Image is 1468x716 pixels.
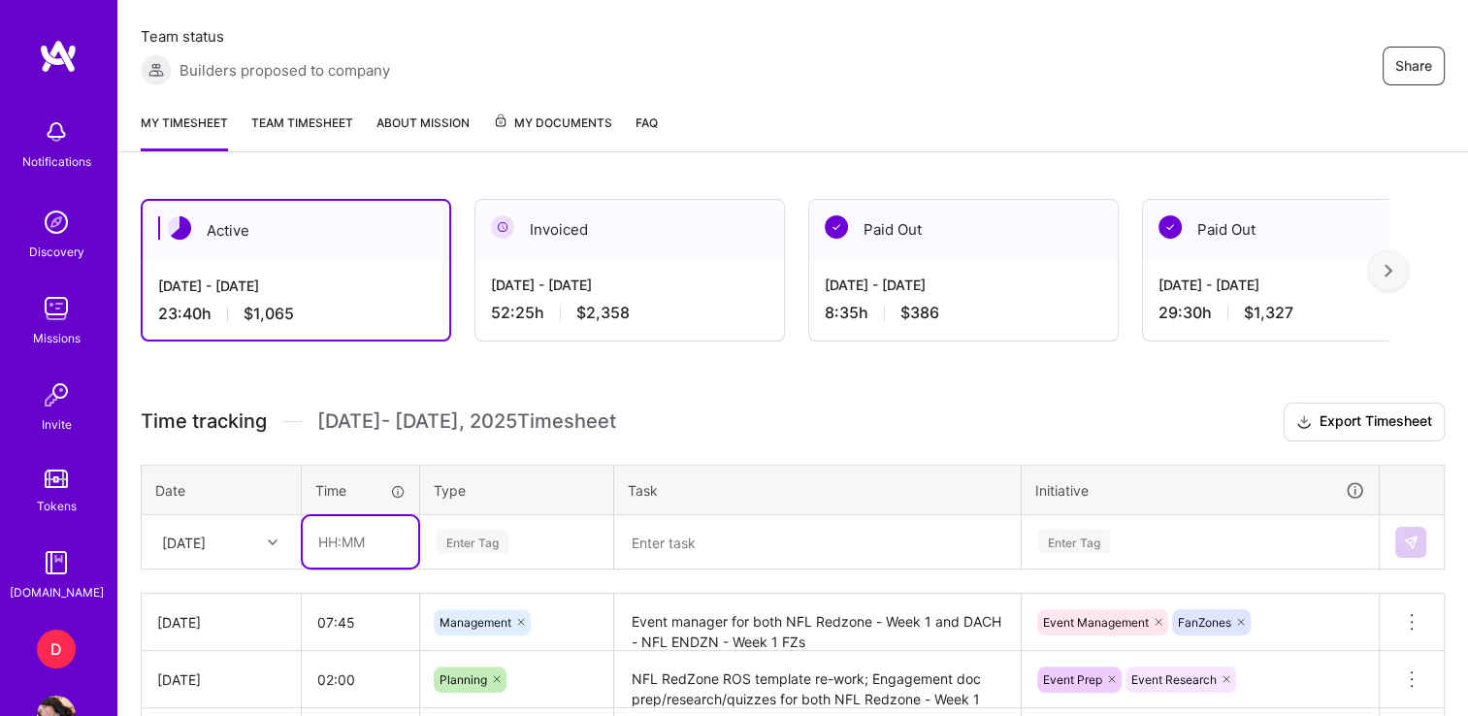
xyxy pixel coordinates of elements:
[1143,200,1452,259] div: Paid Out
[475,200,784,259] div: Invoiced
[303,516,418,568] input: HH:MM
[162,532,206,552] div: [DATE]
[1035,479,1365,502] div: Initiative
[1385,264,1392,277] img: right
[29,242,84,262] div: Discovery
[10,582,104,602] div: [DOMAIN_NAME]
[1158,215,1182,239] img: Paid Out
[1043,672,1102,687] span: Event Prep
[45,470,68,488] img: tokens
[1403,535,1419,550] img: Submit
[614,465,1022,515] th: Task
[900,303,939,323] span: $386
[251,113,353,151] a: Team timesheet
[317,409,616,434] span: [DATE] - [DATE] , 2025 Timesheet
[491,215,514,239] img: Invoiced
[420,465,614,515] th: Type
[1131,672,1217,687] span: Event Research
[437,527,508,557] div: Enter Tag
[491,303,768,323] div: 52:25 h
[1038,527,1110,557] div: Enter Tag
[616,653,1019,706] textarea: NFL RedZone ROS template re-work; Engagement doc prep/research/quizzes for both NFL Redzone - Wee...
[168,216,191,240] img: Active
[1296,412,1312,433] i: icon Download
[179,60,390,81] span: Builders proposed to company
[37,630,76,668] div: D
[39,39,78,74] img: logo
[825,275,1102,295] div: [DATE] - [DATE]
[1383,47,1445,85] button: Share
[37,113,76,151] img: bell
[825,303,1102,323] div: 8:35 h
[493,113,612,134] span: My Documents
[1284,403,1445,441] button: Export Timesheet
[32,630,81,668] a: D
[616,596,1019,649] textarea: Event manager for both NFL Redzone - Week 1 and DACH - NFL ENDZN - Week 1 FZs
[440,672,487,687] span: Planning
[491,275,768,295] div: [DATE] - [DATE]
[315,480,406,501] div: Time
[33,328,81,348] div: Missions
[636,113,658,151] a: FAQ
[143,201,449,260] div: Active
[142,465,302,515] th: Date
[158,276,434,296] div: [DATE] - [DATE]
[825,215,848,239] img: Paid Out
[440,615,511,630] span: Management
[157,612,285,633] div: [DATE]
[37,203,76,242] img: discovery
[42,414,72,435] div: Invite
[302,597,419,648] input: HH:MM
[244,304,294,324] span: $1,065
[268,537,277,547] i: icon Chevron
[1158,303,1436,323] div: 29:30 h
[809,200,1118,259] div: Paid Out
[37,496,77,516] div: Tokens
[1178,615,1231,630] span: FanZones
[1043,615,1149,630] span: Event Management
[141,26,390,47] span: Team status
[22,151,91,172] div: Notifications
[141,54,172,85] img: Builders proposed to company
[1395,56,1432,76] span: Share
[302,654,419,705] input: HH:MM
[493,113,612,151] a: My Documents
[37,375,76,414] img: Invite
[376,113,470,151] a: About Mission
[1158,275,1436,295] div: [DATE] - [DATE]
[158,304,434,324] div: 23:40 h
[37,289,76,328] img: teamwork
[37,543,76,582] img: guide book
[157,669,285,690] div: [DATE]
[576,303,630,323] span: $2,358
[1244,303,1293,323] span: $1,327
[141,113,228,151] a: My timesheet
[141,409,267,434] span: Time tracking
